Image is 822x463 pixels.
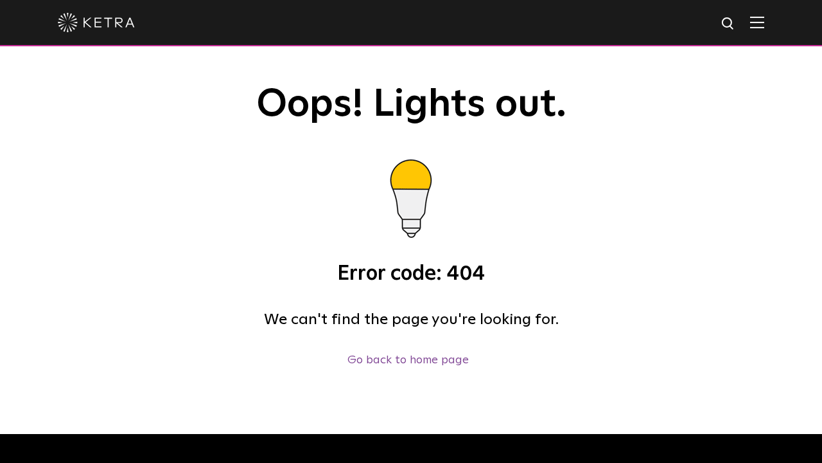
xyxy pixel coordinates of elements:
[347,354,469,366] a: Go back to home page
[721,16,737,32] img: search icon
[90,307,732,332] h4: We can't find the page you're looking for.
[90,261,732,288] h3: Error code: 404
[90,84,732,126] h1: Oops! Lights out.
[750,16,764,28] img: Hamburger%20Nav.svg
[58,13,135,32] img: ketra-logo-2019-white
[353,145,469,261] img: bulb.gif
